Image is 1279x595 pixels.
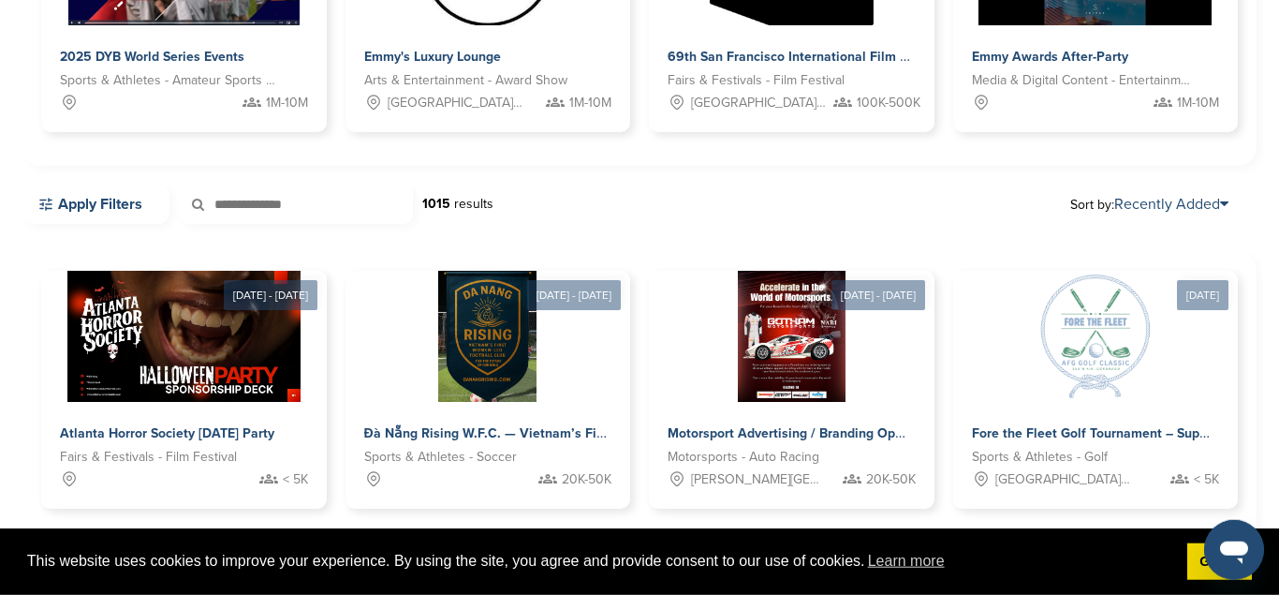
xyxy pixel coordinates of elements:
a: dismiss cookie message [1187,543,1252,581]
span: Emmy's Luxury Lounge [364,49,501,65]
img: Sponsorpitch & [438,271,537,402]
span: 1M-10M [1177,93,1219,113]
span: 1M-10M [569,93,611,113]
span: Media & Digital Content - Entertainment [972,70,1192,91]
span: Đà Nẵng Rising W.F.C. — Vietnam’s First Women-Led Football Club [364,425,772,441]
span: 1M-10M [266,93,308,113]
div: [DATE] - [DATE] [527,280,621,310]
span: Sports & Athletes - Soccer [364,447,517,468]
a: Apply Filters [22,185,169,224]
a: [DATE] Sponsorpitch & Fore the Fleet Golf Tournament – Supporting Naval Aviation Families Facing ... [953,241,1239,509]
strong: 1015 [422,196,450,212]
span: [GEOGRAPHIC_DATA], [GEOGRAPHIC_DATA] [388,93,525,113]
span: < 5K [283,469,308,490]
span: [PERSON_NAME][GEOGRAPHIC_DATA][PERSON_NAME], [GEOGRAPHIC_DATA], [GEOGRAPHIC_DATA], [GEOGRAPHIC_DA... [691,469,829,490]
div: [DATE] [1177,280,1228,310]
span: Sports & Athletes - Amateur Sports Leagues [60,70,280,91]
span: Fairs & Festivals - Film Festival [60,447,237,468]
span: 20K-50K [562,469,611,490]
div: [DATE] - [DATE] [224,280,317,310]
span: This website uses cookies to improve your experience. By using the site, you agree and provide co... [27,547,1172,575]
span: 2025 DYB World Series Events [60,49,244,65]
span: Sort by: [1070,197,1228,212]
img: Sponsorpitch & [1030,271,1161,402]
span: < 5K [1194,469,1219,490]
span: 100K-500K [857,93,920,113]
a: [DATE] - [DATE] Sponsorpitch & Motorsport Advertising / Branding Opportunity Motorsports - Auto R... [649,241,934,509]
span: [GEOGRAPHIC_DATA], [GEOGRAPHIC_DATA] [995,469,1133,490]
span: Sports & Athletes - Golf [972,447,1108,468]
a: [DATE] - [DATE] Sponsorpitch & Đà Nẵng Rising W.F.C. — Vietnam’s First Women-Led Football Club Sp... [345,241,631,509]
span: Arts & Entertainment - Award Show [364,70,567,91]
span: 20K-50K [866,469,916,490]
span: Fairs & Festivals - Film Festival [668,70,845,91]
span: Motorsport Advertising / Branding Opportunity [668,425,949,441]
img: Sponsorpitch & [67,271,301,402]
span: Motorsports - Auto Racing [668,447,819,468]
span: 69th San Francisco International Film Festival [668,49,948,65]
iframe: Button to launch messaging window [1204,520,1264,580]
a: learn more about cookies [865,547,948,575]
span: [GEOGRAPHIC_DATA], [GEOGRAPHIC_DATA] [691,93,829,113]
a: [DATE] - [DATE] Sponsorpitch & Atlanta Horror Society [DATE] Party Fairs & Festivals - Film Festi... [41,241,327,509]
div: [DATE] - [DATE] [831,280,925,310]
img: Sponsorpitch & [738,271,845,402]
span: Atlanta Horror Society [DATE] Party [60,425,274,441]
span: results [454,196,493,212]
span: Emmy Awards After-Party [972,49,1128,65]
a: Recently Added [1114,195,1228,214]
